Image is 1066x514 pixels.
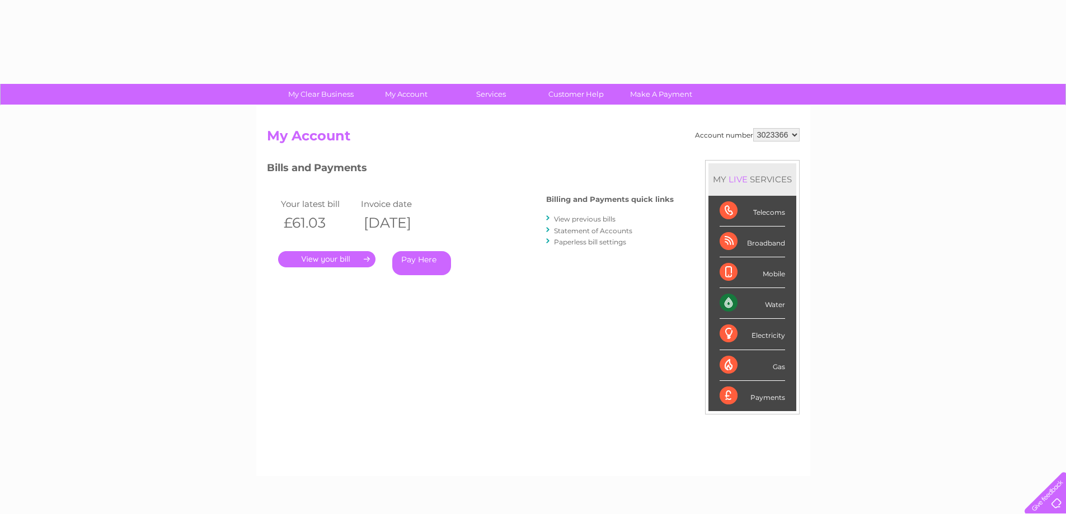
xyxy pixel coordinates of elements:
td: Invoice date [358,196,439,211]
a: Make A Payment [615,84,707,105]
a: Customer Help [530,84,622,105]
a: My Account [360,84,452,105]
div: Payments [720,381,785,411]
div: Account number [695,128,800,142]
a: Statement of Accounts [554,227,632,235]
div: Gas [720,350,785,381]
a: My Clear Business [275,84,367,105]
div: LIVE [726,174,750,185]
a: Paperless bill settings [554,238,626,246]
a: Services [445,84,537,105]
h2: My Account [267,128,800,149]
div: Broadband [720,227,785,257]
a: . [278,251,375,267]
th: £61.03 [278,211,359,234]
div: Telecoms [720,196,785,227]
a: Pay Here [392,251,451,275]
h3: Bills and Payments [267,160,674,180]
div: Mobile [720,257,785,288]
div: MY SERVICES [708,163,796,195]
a: View previous bills [554,215,616,223]
div: Water [720,288,785,319]
td: Your latest bill [278,196,359,211]
th: [DATE] [358,211,439,234]
div: Electricity [720,319,785,350]
h4: Billing and Payments quick links [546,195,674,204]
